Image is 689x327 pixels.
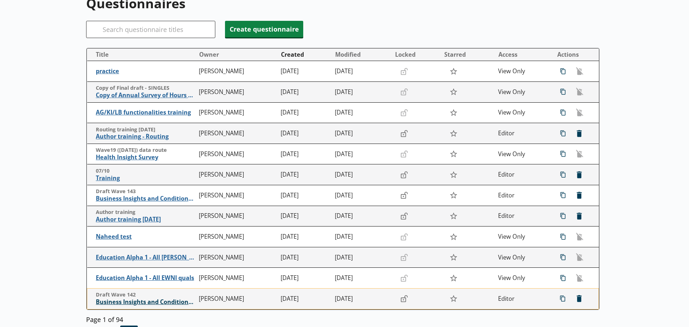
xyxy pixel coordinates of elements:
[277,289,332,309] td: [DATE]
[196,247,278,268] td: [PERSON_NAME]
[332,268,392,289] td: [DATE]
[96,126,196,133] span: Routing training [DATE]
[446,106,461,120] button: Star
[196,102,278,123] td: [PERSON_NAME]
[495,82,550,103] td: View Only
[332,49,392,60] button: Modified
[392,49,441,60] button: Locked
[495,102,550,123] td: View Only
[495,164,550,185] td: Editor
[495,268,550,289] td: View Only
[96,195,196,202] span: Business Insights and Conditions Survey (BICS)
[332,289,392,309] td: [DATE]
[277,164,332,185] td: [DATE]
[495,144,550,164] td: View Only
[277,123,332,144] td: [DATE]
[196,49,277,60] button: Owner
[441,49,495,60] button: Starred
[446,292,461,305] button: Star
[277,247,332,268] td: [DATE]
[446,251,461,264] button: Star
[277,82,332,103] td: [DATE]
[446,271,461,285] button: Star
[277,61,332,82] td: [DATE]
[96,154,196,161] span: Health Insight Survey
[96,133,196,140] span: Author training - Routing
[86,21,215,38] input: Search questionnaire titles
[196,289,278,309] td: [PERSON_NAME]
[90,49,196,60] button: Title
[446,147,461,161] button: Star
[196,185,278,206] td: [PERSON_NAME]
[550,48,599,61] th: Actions
[495,226,550,247] td: View Only
[96,174,196,182] span: Training
[397,293,411,305] button: Lock
[96,168,196,174] span: 07/10
[96,298,196,306] span: Business Insights and Conditions Survey (BICS)
[225,21,303,37] button: Create questionnaire
[96,67,196,75] span: practice
[196,268,278,289] td: [PERSON_NAME]
[196,61,278,82] td: [PERSON_NAME]
[277,206,332,226] td: [DATE]
[278,49,332,60] button: Created
[495,123,550,144] td: Editor
[332,164,392,185] td: [DATE]
[332,82,392,103] td: [DATE]
[446,230,461,243] button: Star
[332,144,392,164] td: [DATE]
[397,189,411,201] button: Lock
[196,164,278,185] td: [PERSON_NAME]
[196,226,278,247] td: [PERSON_NAME]
[332,206,392,226] td: [DATE]
[397,127,411,140] button: Lock
[96,92,196,99] span: Copy of Annual Survey of Hours and Earnings ([PERSON_NAME])
[277,144,332,164] td: [DATE]
[277,102,332,123] td: [DATE]
[96,209,196,216] span: Author training
[96,109,196,116] span: AG/KI/LB functionalities training
[332,123,392,144] td: [DATE]
[96,85,196,92] span: Copy of Final draft - SINGLES
[446,188,461,202] button: Star
[332,226,392,247] td: [DATE]
[495,61,550,82] td: View Only
[277,226,332,247] td: [DATE]
[332,102,392,123] td: [DATE]
[397,169,411,181] button: Lock
[495,185,550,206] td: Editor
[96,216,196,223] span: Author training [DATE]
[446,65,461,78] button: Star
[277,268,332,289] td: [DATE]
[332,185,392,206] td: [DATE]
[86,313,600,324] div: Page 1 of 94
[96,147,196,154] span: Wave19 ([DATE]) data route
[96,274,196,282] span: Education Alpha 1 - All EWNI quals
[495,289,550,309] td: Editor
[495,206,550,226] td: Editor
[196,206,278,226] td: [PERSON_NAME]
[196,144,278,164] td: [PERSON_NAME]
[96,291,196,298] span: Draft Wave 142
[397,210,411,222] button: Lock
[332,247,392,268] td: [DATE]
[496,49,549,60] button: Access
[196,123,278,144] td: [PERSON_NAME]
[96,233,196,240] span: Naheed test
[332,61,392,82] td: [DATE]
[96,188,196,195] span: Draft Wave 143
[96,254,196,261] span: Education Alpha 1 - All [PERSON_NAME]
[446,126,461,140] button: Star
[495,247,550,268] td: View Only
[446,209,461,223] button: Star
[196,82,278,103] td: [PERSON_NAME]
[446,85,461,99] button: Star
[446,168,461,182] button: Star
[277,185,332,206] td: [DATE]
